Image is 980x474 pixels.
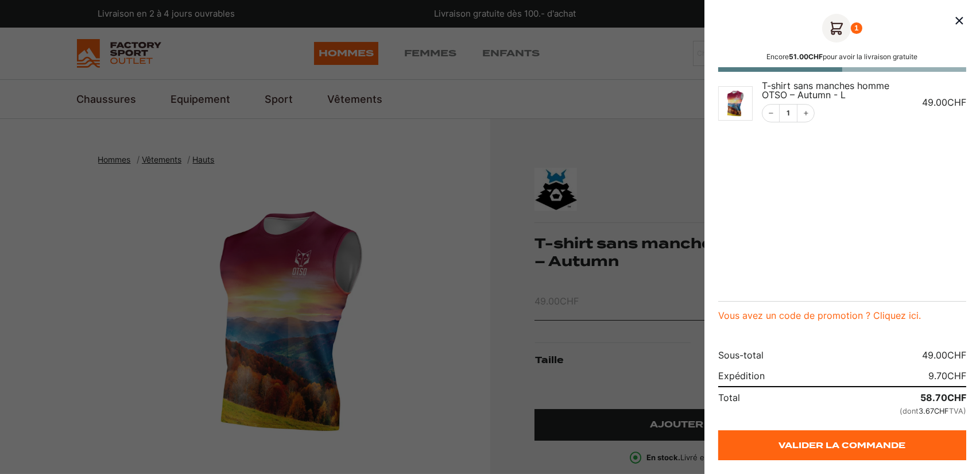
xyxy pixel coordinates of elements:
[718,393,740,402] th: Total
[920,392,966,403] bdi: 58.70
[922,349,966,361] bdi: 49.00
[947,392,966,403] span: CHF
[928,370,966,381] bdi: 9.70
[762,105,780,122] button: Décrémentation
[718,371,765,380] th: Expédition
[947,349,966,361] span: CHF
[789,52,823,61] bdi: 51.00
[919,407,949,415] span: 3.67
[922,97,966,108] bdi: 49.00
[718,430,966,460] a: Valider la commande
[947,97,966,108] span: CHF
[718,52,966,62] p: Encore pour avoir la livraison gratuite
[947,370,966,381] span: CHF
[718,350,764,360] th: Sous-total
[934,407,949,415] span: CHF
[900,408,966,415] small: (dont TVA)
[851,22,863,34] div: 1
[797,105,814,122] button: Incrément
[809,52,823,61] span: CHF
[780,110,797,117] a: Modifier
[718,310,921,321] a: Vous avez un code de promotion ? Cliquez ici.
[952,14,966,29] button: Fermer le panier
[762,80,889,101] span: T-shirt sans manches homme OTSO – Autumn - L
